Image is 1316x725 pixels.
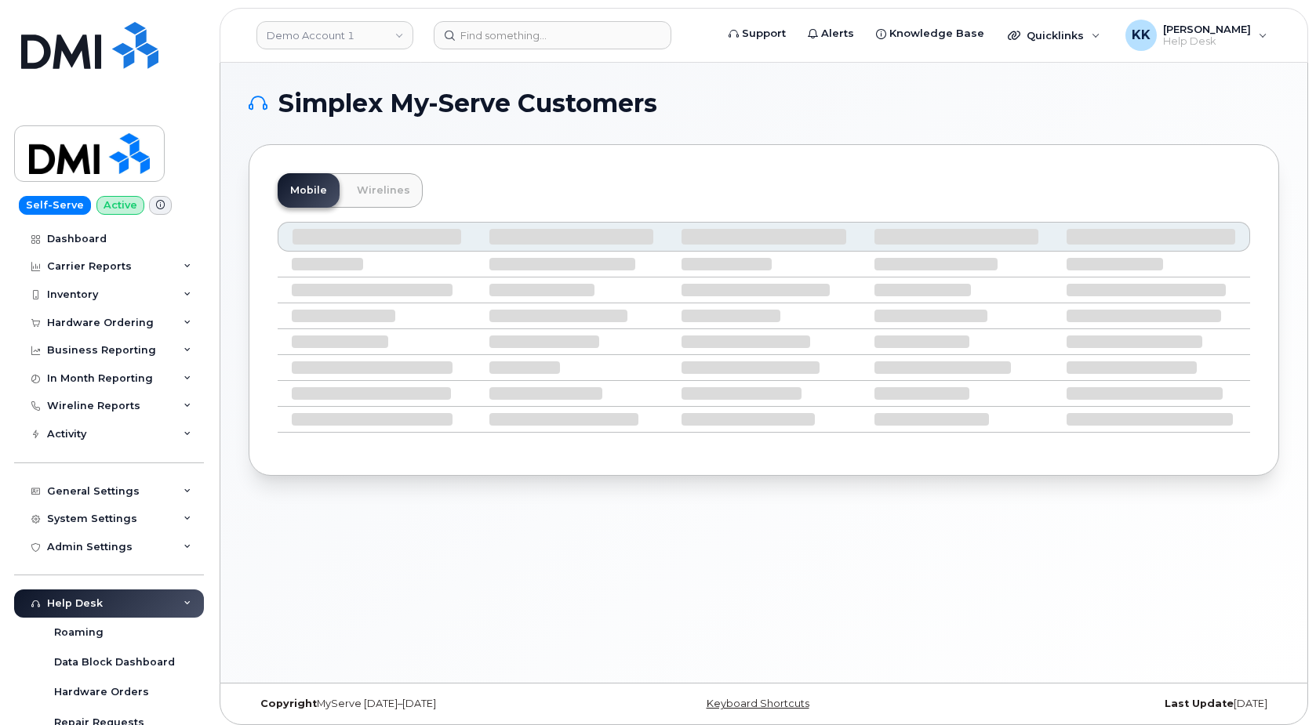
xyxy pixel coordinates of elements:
strong: Last Update [1165,698,1234,709]
a: Mobile [278,173,340,208]
div: MyServe [DATE]–[DATE] [249,698,592,710]
a: Keyboard Shortcuts [707,698,809,709]
strong: Copyright [260,698,317,709]
a: Wirelines [344,173,423,208]
span: Simplex My-Serve Customers [278,92,657,115]
div: [DATE] [936,698,1279,710]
